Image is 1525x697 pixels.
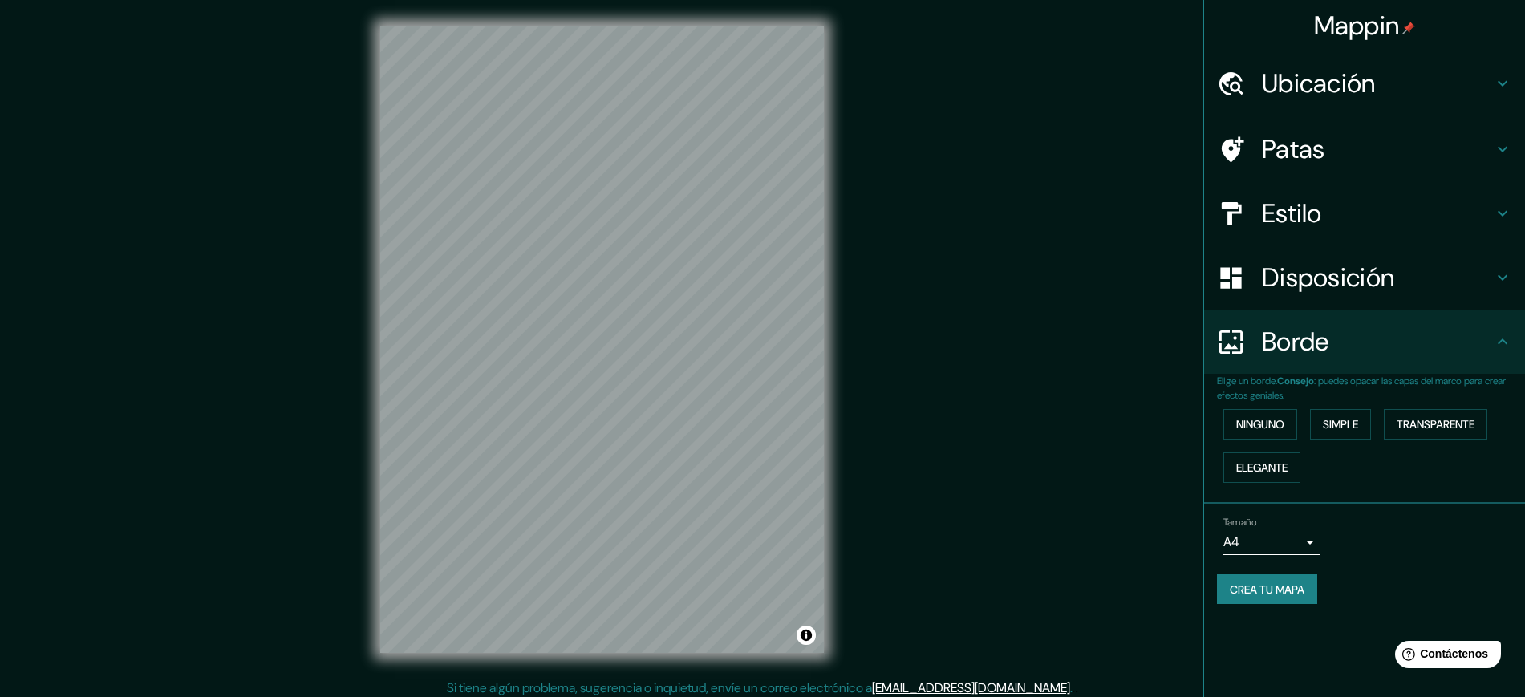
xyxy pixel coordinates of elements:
[1382,634,1507,679] iframe: Lanzador de widgets de ayuda
[447,679,872,696] font: Si tiene algún problema, sugerencia o inquietud, envíe un correo electrónico a
[1262,325,1329,359] font: Borde
[1262,132,1325,166] font: Patas
[1402,22,1415,34] img: pin-icon.png
[1075,679,1078,696] font: .
[1397,417,1474,432] font: Transparente
[1223,533,1239,550] font: A4
[1217,375,1277,387] font: Elige un borde.
[1384,409,1487,440] button: Transparente
[380,26,824,653] canvas: Mapa
[1262,197,1322,230] font: Estilo
[1323,417,1358,432] font: Simple
[1262,261,1394,294] font: Disposición
[1314,9,1400,43] font: Mappin
[1204,181,1525,245] div: Estilo
[1223,409,1297,440] button: Ninguno
[1204,310,1525,374] div: Borde
[1217,375,1506,402] font: : puedes opacar las capas del marco para crear efectos geniales.
[1204,245,1525,310] div: Disposición
[1310,409,1371,440] button: Simple
[1236,460,1288,475] font: Elegante
[1073,679,1075,696] font: .
[797,626,816,645] button: Activar o desactivar atribución
[1236,417,1284,432] font: Ninguno
[1070,679,1073,696] font: .
[1204,51,1525,115] div: Ubicación
[1230,582,1304,597] font: Crea tu mapa
[1262,67,1376,100] font: Ubicación
[1223,452,1300,483] button: Elegante
[1217,574,1317,605] button: Crea tu mapa
[1223,516,1256,529] font: Tamaño
[1277,375,1314,387] font: Consejo
[1223,529,1320,555] div: A4
[872,679,1070,696] a: [EMAIL_ADDRESS][DOMAIN_NAME]
[1204,117,1525,181] div: Patas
